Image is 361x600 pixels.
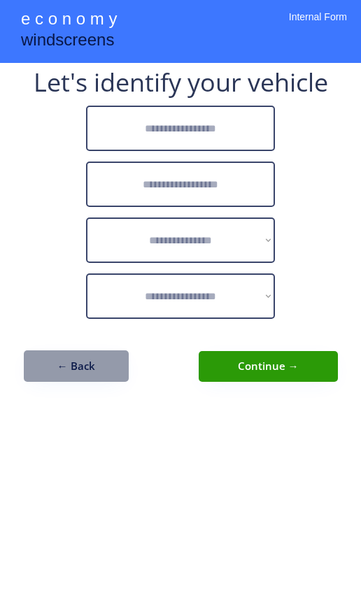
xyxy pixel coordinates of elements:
[21,7,117,34] div: e c o n o m y
[34,70,328,95] div: Let's identify your vehicle
[24,350,129,382] button: ← Back
[21,28,114,55] div: windscreens
[199,351,338,382] button: Continue →
[289,10,347,42] div: Internal Form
